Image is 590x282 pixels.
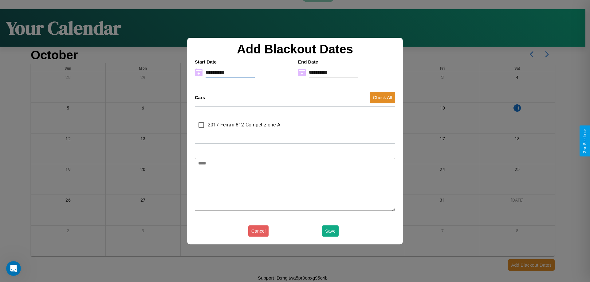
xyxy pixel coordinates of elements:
[192,42,398,56] h2: Add Blackout Dates
[6,261,21,276] iframe: Intercom live chat
[195,59,292,64] h4: Start Date
[370,92,395,103] button: Check All
[322,225,339,237] button: Save
[208,121,280,129] span: 2017 Ferrari 812 Competizione A
[298,59,395,64] h4: End Date
[583,129,587,153] div: Give Feedback
[195,95,205,100] h4: Cars
[248,225,269,237] button: Cancel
